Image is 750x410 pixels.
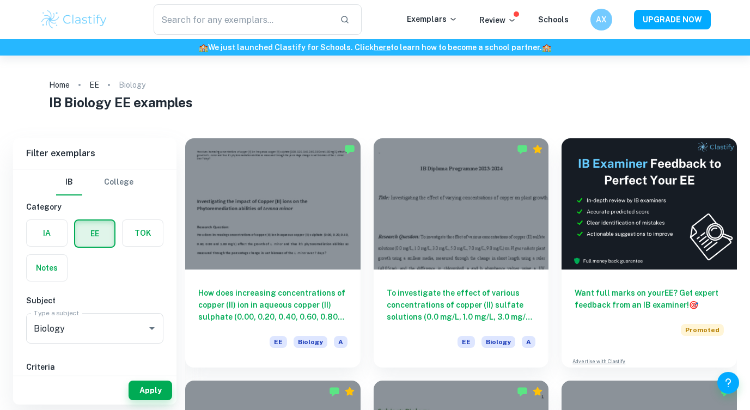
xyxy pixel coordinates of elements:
[458,336,475,348] span: EE
[374,138,549,368] a: To investigate the effect of various concentrations of copper (II) sulfate solutions (0.0 mg/L, 1...
[407,13,458,25] p: Exemplars
[387,287,536,323] h6: To investigate the effect of various concentrations of copper (II) sulfate solutions (0.0 mg/L, 1...
[56,169,82,195] button: IB
[517,144,528,155] img: Marked
[185,138,361,368] a: How does increasing concentrations of copper (II) ion in aqueous copper (II) sulphate (0.00, 0.20...
[532,144,543,155] div: Premium
[481,336,515,348] span: Biology
[89,77,99,93] a: EE
[75,221,114,247] button: EE
[34,308,79,317] label: Type a subject
[129,381,172,400] button: Apply
[542,43,551,52] span: 🏫
[104,169,133,195] button: College
[562,138,737,368] a: Want full marks on yourEE? Get expert feedback from an IB examiner!PromotedAdvertise with Clastify
[199,43,208,52] span: 🏫
[681,324,724,336] span: Promoted
[532,386,543,397] div: Premium
[522,336,535,348] span: A
[344,144,355,155] img: Marked
[595,14,607,26] h6: AX
[294,336,327,348] span: Biology
[198,287,347,323] h6: How does increasing concentrations of copper (II) ion in aqueous copper (II) sulphate (0.00, 0.20...
[123,220,163,246] button: TOK
[562,138,737,270] img: Thumbnail
[334,336,347,348] span: A
[329,386,340,397] img: Marked
[40,9,109,30] img: Clastify logo
[717,372,739,394] button: Help and Feedback
[119,79,145,91] p: Biology
[517,386,528,397] img: Marked
[27,220,67,246] button: IA
[590,9,612,30] button: AX
[26,201,163,213] h6: Category
[49,93,700,112] h1: IB Biology EE examples
[634,10,711,29] button: UPGRADE NOW
[26,295,163,307] h6: Subject
[572,358,625,365] a: Advertise with Clastify
[144,321,160,336] button: Open
[689,301,698,309] span: 🎯
[344,386,355,397] div: Premium
[13,138,176,169] h6: Filter exemplars
[154,4,332,35] input: Search for any exemplars...
[56,169,133,195] div: Filter type choice
[270,336,287,348] span: EE
[479,14,516,26] p: Review
[374,43,391,52] a: here
[538,15,569,24] a: Schools
[27,255,67,281] button: Notes
[575,287,724,311] h6: Want full marks on your EE ? Get expert feedback from an IB examiner!
[26,361,163,373] h6: Criteria
[49,77,70,93] a: Home
[2,41,748,53] h6: We just launched Clastify for Schools. Click to learn how to become a school partner.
